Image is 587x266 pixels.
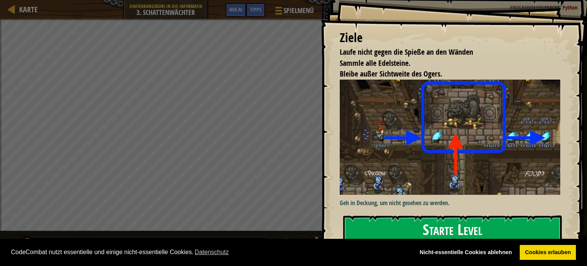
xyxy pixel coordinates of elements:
[330,47,558,58] li: Laufe nicht gegen die Spieße an den Wänden
[340,29,560,47] div: Ziele
[313,235,328,251] button: Fullscreen umschalten
[250,6,261,13] span: Tipps
[520,245,576,260] a: allow cookies
[269,3,318,21] button: Spielmenü
[340,47,473,57] span: Laufe nicht gegen die Spieße an den Wänden
[340,58,410,68] span: Sammle alle Edelsteine.
[229,6,242,13] span: Ask AI
[340,199,566,207] p: Geh in Deckung, um nicht gesehen zu werden.
[193,246,230,258] a: learn more about cookies
[414,245,517,260] a: deny cookies
[19,4,38,15] span: Karte
[11,246,409,258] span: CodeCombat nutzt essentielle und einige nicht-essentielle Cookies.
[297,237,305,248] span: ♫
[284,6,314,16] span: Spielmenü
[330,69,558,80] li: Bleibe außer Sichtweite des Ogers.
[340,80,566,195] img: Shadow guard
[340,69,442,79] span: Bleibe außer Sichtweite des Ogers.
[277,235,292,251] button: Lautstärke anpassen
[296,235,309,251] button: ♫
[343,215,562,246] button: Starte Level
[330,58,558,69] li: Sammle alle Edelsteine.
[225,3,246,17] button: Ask AI
[15,4,38,15] a: Karte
